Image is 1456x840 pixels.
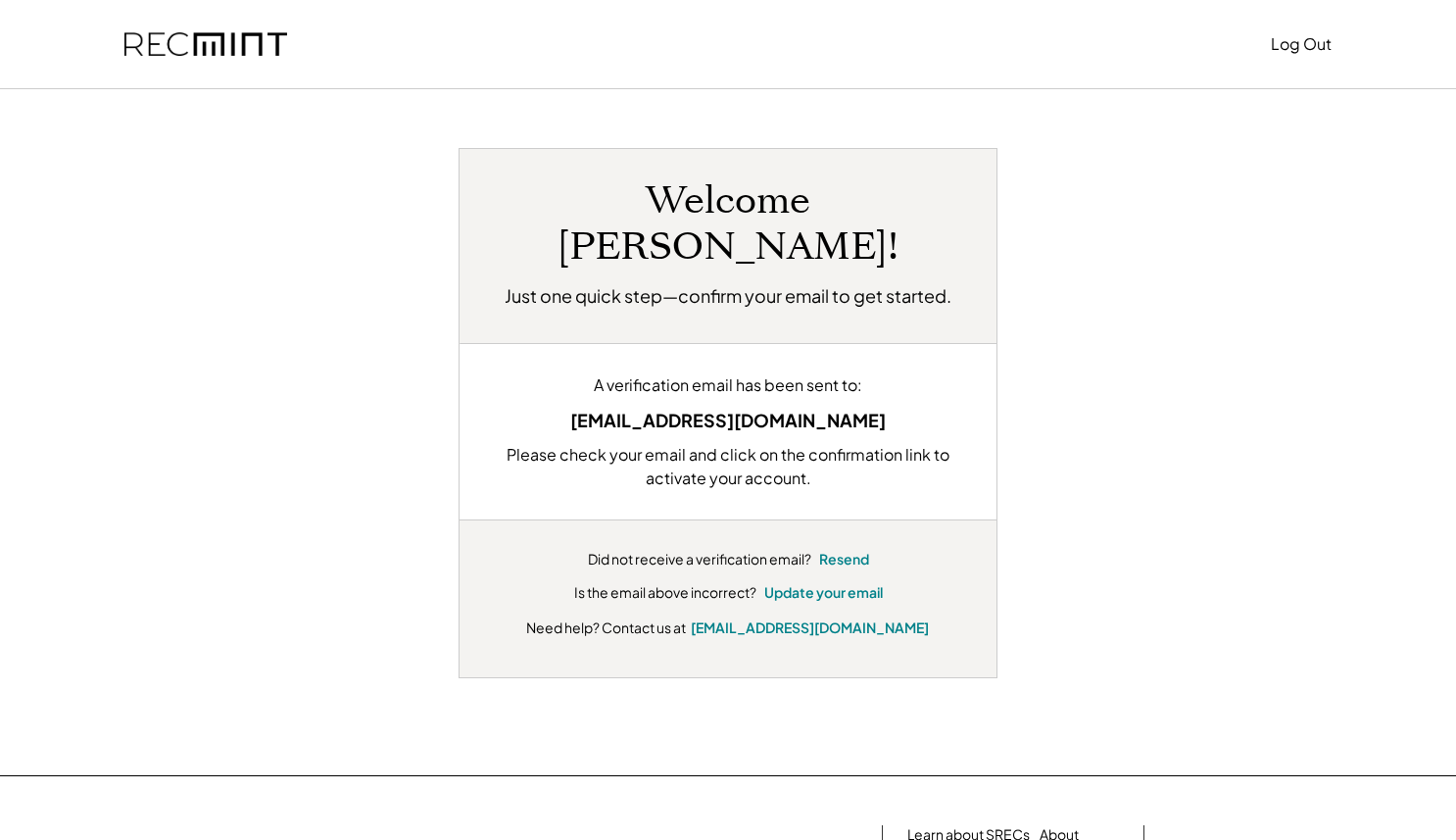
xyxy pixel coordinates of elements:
[505,282,951,309] h2: Just one quick step—confirm your email to get started.
[819,550,869,569] button: Resend
[1271,25,1332,64] button: Log Out
[588,550,811,569] div: Did not receive a verification email?
[489,407,967,433] div: [EMAIL_ADDRESS][DOMAIN_NAME]
[489,178,967,271] h1: Welcome [PERSON_NAME]!
[124,32,287,57] img: recmint-logotype%403x.png
[764,583,883,603] button: Update your email
[574,583,756,603] div: Is the email above incorrect?
[489,373,967,397] div: A verification email has been sent to:
[691,618,929,636] a: [EMAIL_ADDRESS][DOMAIN_NAME]
[526,618,686,638] div: Need help? Contact us at
[489,443,967,490] div: Please check your email and click on the confirmation link to activate your account.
